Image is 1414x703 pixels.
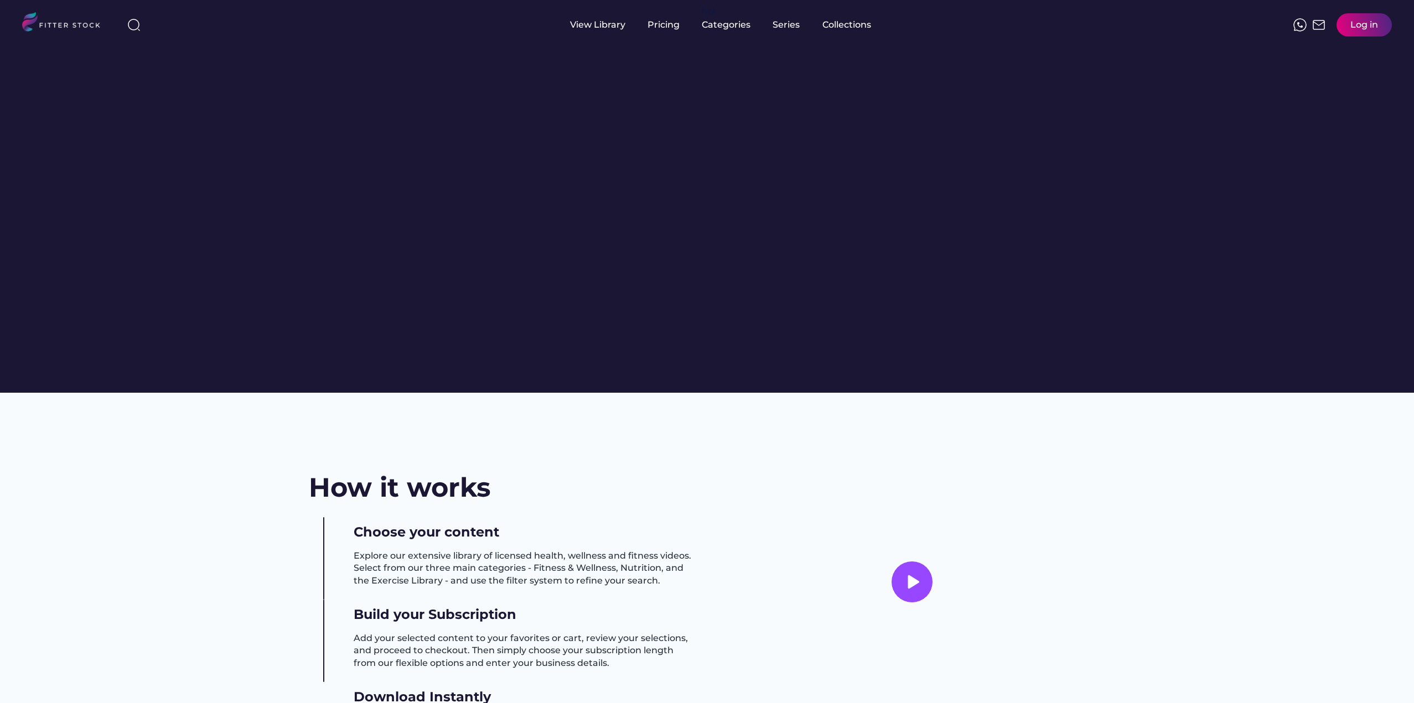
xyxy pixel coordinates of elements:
div: Log in [1350,19,1378,31]
div: View Library [570,19,625,31]
img: Frame%2051.svg [1312,18,1325,32]
h2: How it works [309,469,490,506]
div: fvck [702,6,716,17]
div: Pricing [648,19,680,31]
h3: Explore our extensive library of licensed health, wellness and fitness videos. Select from our th... [354,550,696,587]
img: LOGO.svg [22,12,110,35]
img: yH5BAEAAAAALAAAAAABAAEAAAIBRAA7 [718,488,1106,675]
img: yH5BAEAAAAALAAAAAABAAEAAAIBRAA7 [309,517,339,548]
img: meteor-icons_whatsapp%20%281%29.svg [1293,18,1307,32]
h3: Choose your content [354,523,499,541]
div: Series [773,19,800,31]
h3: Add your selected content to your favorites or cart, review your selections, and proceed to check... [354,632,696,669]
img: search-normal%203.svg [127,18,141,32]
div: Categories [702,19,750,31]
div: Collections [822,19,871,31]
h3: Build your Subscription [354,605,516,624]
img: yH5BAEAAAAALAAAAAABAAEAAAIBRAA7 [309,600,339,631]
